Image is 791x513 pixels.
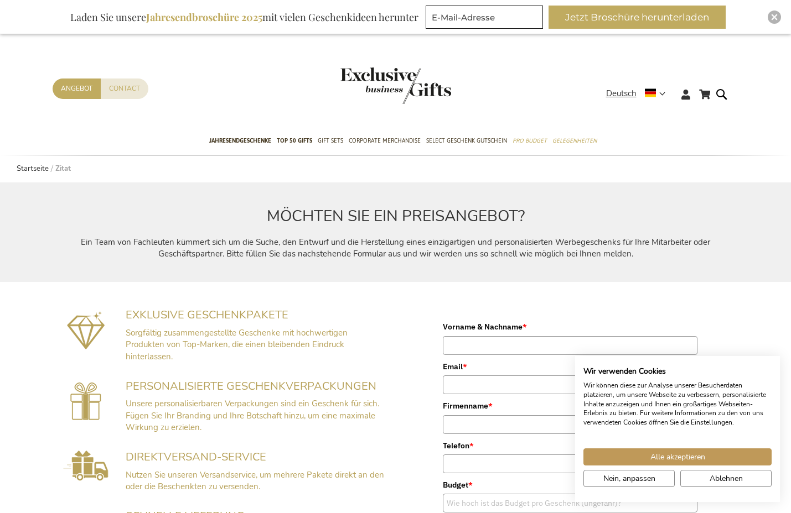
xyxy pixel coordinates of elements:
[443,321,697,333] label: Vorname & Nachname
[443,439,697,452] label: Telefon
[349,135,421,146] span: Corporate Merchandise
[426,6,546,32] form: marketing offers and promotions
[126,327,348,362] span: Sorgfältig zusammengestellte Geschenke mit hochwertigen Produkten von Top-Marken, die einen bleib...
[680,470,772,487] button: Alle verweigern cookies
[126,379,376,394] span: PERSONALISIERTE GESCHENKVERPACKUNGEN
[126,398,379,433] span: Unsere personalisierbaren Verpackungen sind ein Geschenk für sich. Fügen Sie Ihr Branding und Ihr...
[583,470,675,487] button: cookie Einstellungen anpassen
[70,382,101,420] img: Gepersonaliseerde cadeauverpakking voorzien van uw branding
[710,473,743,484] span: Ablehnen
[101,78,148,99] a: Contact
[53,78,101,99] a: Angebot
[606,87,673,100] div: Deutsch
[426,6,543,29] input: E-Mail-Adresse
[583,367,772,376] h2: Wir verwenden Cookies
[63,473,108,484] a: Direct Shipping Service
[443,479,697,491] label: Budget
[209,135,271,146] span: Jahresendgeschenke
[606,87,637,100] span: Deutsch
[443,494,697,512] input: Wie hoch ist das Budget pro Geschenk (ungefähr)?
[583,448,772,465] button: Akzeptieren Sie alle cookies
[549,6,726,29] button: Jetzt Broschüre herunterladen
[126,469,384,492] span: Nutzen Sie unseren Versandservice, um mehrere Pakete direkt an den oder die Beschenkten zu versen...
[443,400,697,412] label: Firmenname
[126,307,288,322] span: EXKLUSIVE GESCHENKPAKETE
[768,11,781,24] div: Close
[67,310,105,349] img: Exclusieve geschenkpakketten mét impact
[552,135,597,146] span: Gelegenheiten
[340,67,451,104] img: Exclusive Business gifts logo
[771,14,778,20] img: Close
[146,11,262,24] b: Jahresendbroschüre 2025
[277,135,312,146] span: TOP 50 Gifts
[426,135,507,146] span: Select Geschenk Gutschein
[17,164,49,174] a: Startseite
[340,67,396,104] a: store logo
[79,237,712,260] p: Ein Team von Fachleuten kümmert sich um die Suche, den Entwurf und die Herstellung eines einzigar...
[318,135,343,146] span: Gift Sets
[583,381,772,427] p: Wir können diese zur Analyse unserer Besucherdaten platzieren, um unsere Webseite zu verbessern, ...
[650,451,705,463] span: Alle akzeptieren
[65,6,423,29] div: Laden Sie unsere mit vielen Geschenkideen herunter
[603,473,655,484] span: Nein, anpassen
[126,449,266,464] span: DIREKTVERSAND-SERVICE
[79,208,712,225] h2: MÖCHTEN SIE EIN PREISANGEBOT?
[63,451,108,481] img: Rechtstreekse Verzendservice
[513,135,547,146] span: Pro Budget
[55,164,71,174] strong: Zitat
[443,360,697,373] label: Email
